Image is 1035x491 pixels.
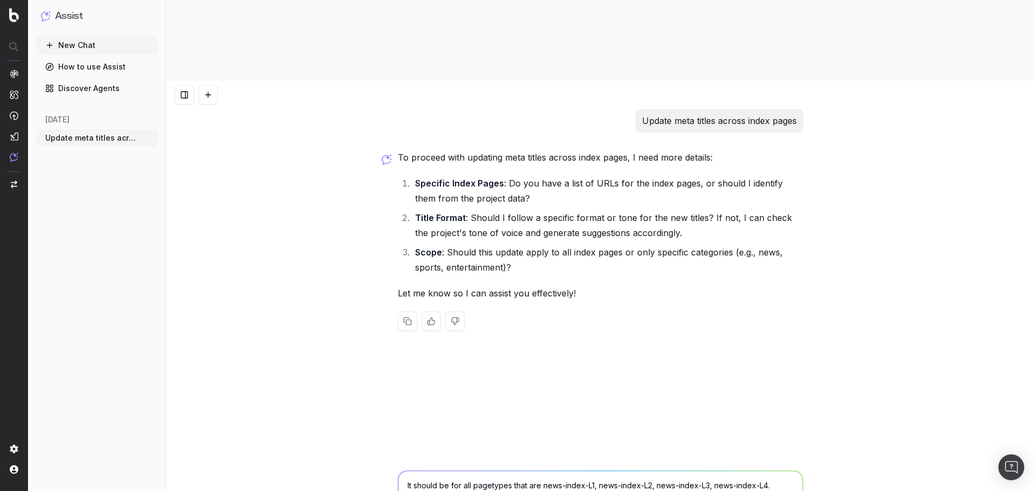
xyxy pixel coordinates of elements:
[37,58,157,75] a: How to use Assist
[10,111,18,120] img: Activation
[11,181,17,188] img: Switch project
[37,80,157,97] a: Discover Agents
[9,8,19,22] img: Botify logo
[412,176,803,206] li: : Do you have a list of URLs for the index pages, or should I identify them from the project data?
[398,150,803,165] p: To proceed with updating meta titles across index pages, I need more details:
[41,11,51,21] img: Assist
[55,9,83,24] h1: Assist
[412,210,803,240] li: : Should I follow a specific format or tone for the new titles? If not, I can check the project's...
[10,70,18,78] img: Analytics
[998,454,1024,480] div: Open Intercom Messenger
[642,113,797,128] p: Update meta titles across index pages
[45,114,70,125] span: [DATE]
[41,9,153,24] button: Assist
[415,212,466,223] strong: Title Format
[398,286,803,301] p: Let me know so I can assist you effectively!
[10,132,18,141] img: Studio
[10,465,18,474] img: My account
[10,90,18,99] img: Intelligence
[10,153,18,162] img: Assist
[412,245,803,275] li: : Should this update apply to all index pages or only specific categories (e.g., news, sports, en...
[415,247,442,258] strong: Scope
[10,445,18,453] img: Setting
[37,129,157,147] button: Update meta titles across index pages
[37,37,157,54] button: New Chat
[415,178,504,189] strong: Specific Index Pages
[382,154,392,165] img: Botify assist logo
[45,133,140,143] span: Update meta titles across index pages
